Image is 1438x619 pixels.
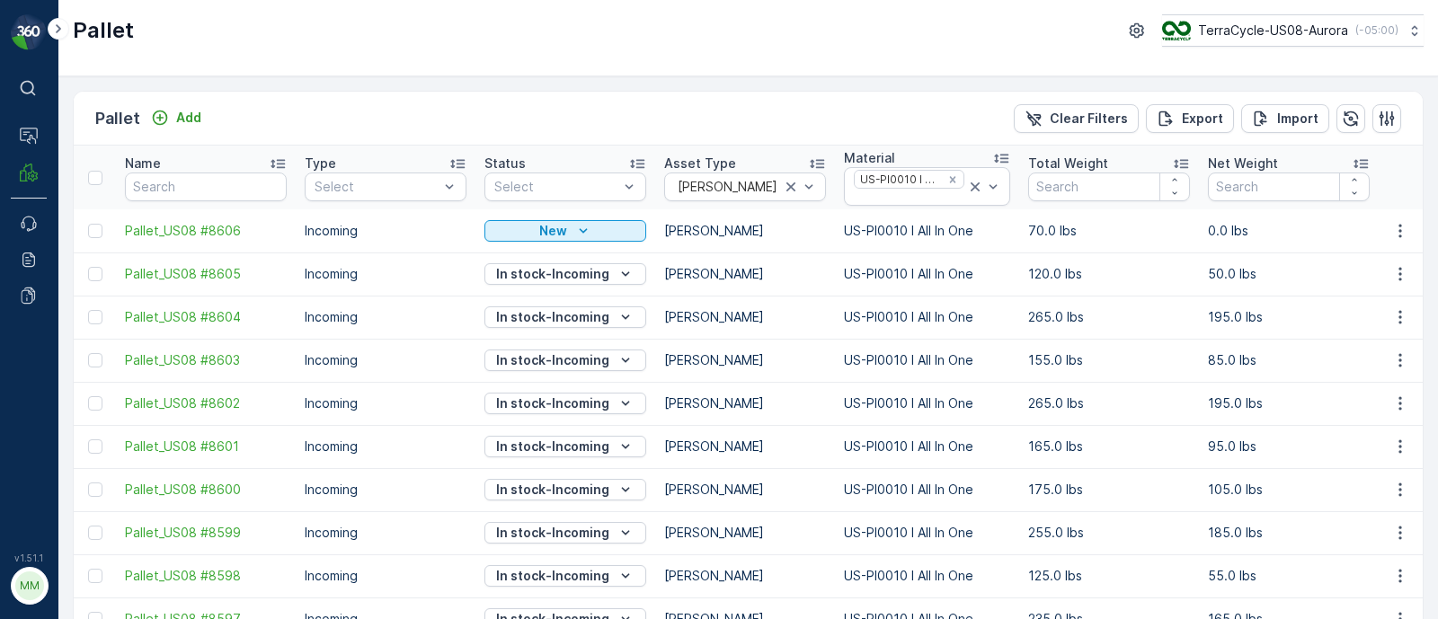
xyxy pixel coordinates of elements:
[1028,394,1190,412] p: 265.0 lbs
[1208,172,1370,201] input: Search
[125,394,287,412] span: Pallet_US08 #8602
[15,571,44,600] div: MM
[484,479,646,500] button: In stock-Incoming
[484,522,646,544] button: In stock-Incoming
[844,394,1010,412] p: US-PI0010 I All In One
[125,567,287,585] span: Pallet_US08 #8598
[305,351,466,369] p: Incoming
[88,482,102,497] div: Toggle Row Selected
[664,351,826,369] p: [PERSON_NAME]
[1028,567,1190,585] p: 125.0 lbs
[88,353,102,367] div: Toggle Row Selected
[855,171,941,188] div: US-PI0010 I All In One
[305,567,466,585] p: Incoming
[1028,351,1190,369] p: 155.0 lbs
[1028,524,1190,542] p: 255.0 lbs
[125,222,287,240] span: Pallet_US08 #8606
[496,394,609,412] p: In stock-Incoming
[484,263,646,285] button: In stock-Incoming
[88,310,102,324] div: Toggle Row Selected
[539,222,567,240] p: New
[496,524,609,542] p: In stock-Incoming
[305,222,466,240] p: Incoming
[125,438,287,455] a: Pallet_US08 #8601
[664,481,826,499] p: [PERSON_NAME]
[1208,438,1370,455] p: 95.0 lbs
[484,349,646,371] button: In stock-Incoming
[125,481,287,499] span: Pallet_US08 #8600
[496,308,609,326] p: In stock-Incoming
[125,265,287,283] span: Pallet_US08 #8605
[844,222,1010,240] p: US-PI0010 I All In One
[95,106,140,131] p: Pallet
[11,14,47,50] img: logo
[496,481,609,499] p: In stock-Incoming
[88,569,102,583] div: Toggle Row Selected
[1208,567,1370,585] p: 55.0 lbs
[1208,524,1370,542] p: 185.0 lbs
[664,394,826,412] p: [PERSON_NAME]
[88,439,102,454] div: Toggle Row Selected
[305,155,336,172] p: Type
[11,553,47,563] span: v 1.51.1
[664,524,826,542] p: [PERSON_NAME]
[1198,22,1348,40] p: TerraCycle-US08-Aurora
[73,16,134,45] p: Pallet
[664,222,826,240] p: [PERSON_NAME]
[125,524,287,542] a: Pallet_US08 #8599
[1355,23,1398,38] p: ( -05:00 )
[1028,308,1190,326] p: 265.0 lbs
[125,172,287,201] input: Search
[88,396,102,411] div: Toggle Row Selected
[305,394,466,412] p: Incoming
[496,438,609,455] p: In stock-Incoming
[496,351,609,369] p: In stock-Incoming
[1162,14,1424,47] button: TerraCycle-US08-Aurora(-05:00)
[1162,21,1191,40] img: image_ci7OI47.png
[664,567,826,585] p: [PERSON_NAME]
[1028,481,1190,499] p: 175.0 lbs
[484,565,646,587] button: In stock-Incoming
[176,109,201,127] p: Add
[496,567,609,585] p: In stock-Incoming
[664,308,826,326] p: [PERSON_NAME]
[494,178,618,196] p: Select
[484,393,646,414] button: In stock-Incoming
[844,567,1010,585] p: US-PI0010 I All In One
[1277,110,1318,128] p: Import
[484,155,526,172] p: Status
[844,481,1010,499] p: US-PI0010 I All In One
[125,351,287,369] a: Pallet_US08 #8603
[943,172,963,187] div: Remove US-PI0010 I All In One
[305,308,466,326] p: Incoming
[844,265,1010,283] p: US-PI0010 I All In One
[1028,172,1190,201] input: Search
[1208,308,1370,326] p: 195.0 lbs
[144,107,209,128] button: Add
[1208,155,1278,172] p: Net Weight
[1146,104,1234,133] button: Export
[11,567,47,605] button: MM
[88,267,102,281] div: Toggle Row Selected
[1208,394,1370,412] p: 195.0 lbs
[1208,222,1370,240] p: 0.0 lbs
[315,178,439,196] p: Select
[1028,265,1190,283] p: 120.0 lbs
[844,308,1010,326] p: US-PI0010 I All In One
[844,438,1010,455] p: US-PI0010 I All In One
[1208,265,1370,283] p: 50.0 lbs
[305,524,466,542] p: Incoming
[844,149,895,167] p: Material
[1028,438,1190,455] p: 165.0 lbs
[1014,104,1139,133] button: Clear Filters
[484,436,646,457] button: In stock-Incoming
[844,524,1010,542] p: US-PI0010 I All In One
[664,155,736,172] p: Asset Type
[125,155,161,172] p: Name
[664,438,826,455] p: [PERSON_NAME]
[1208,351,1370,369] p: 85.0 lbs
[1182,110,1223,128] p: Export
[88,224,102,238] div: Toggle Row Selected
